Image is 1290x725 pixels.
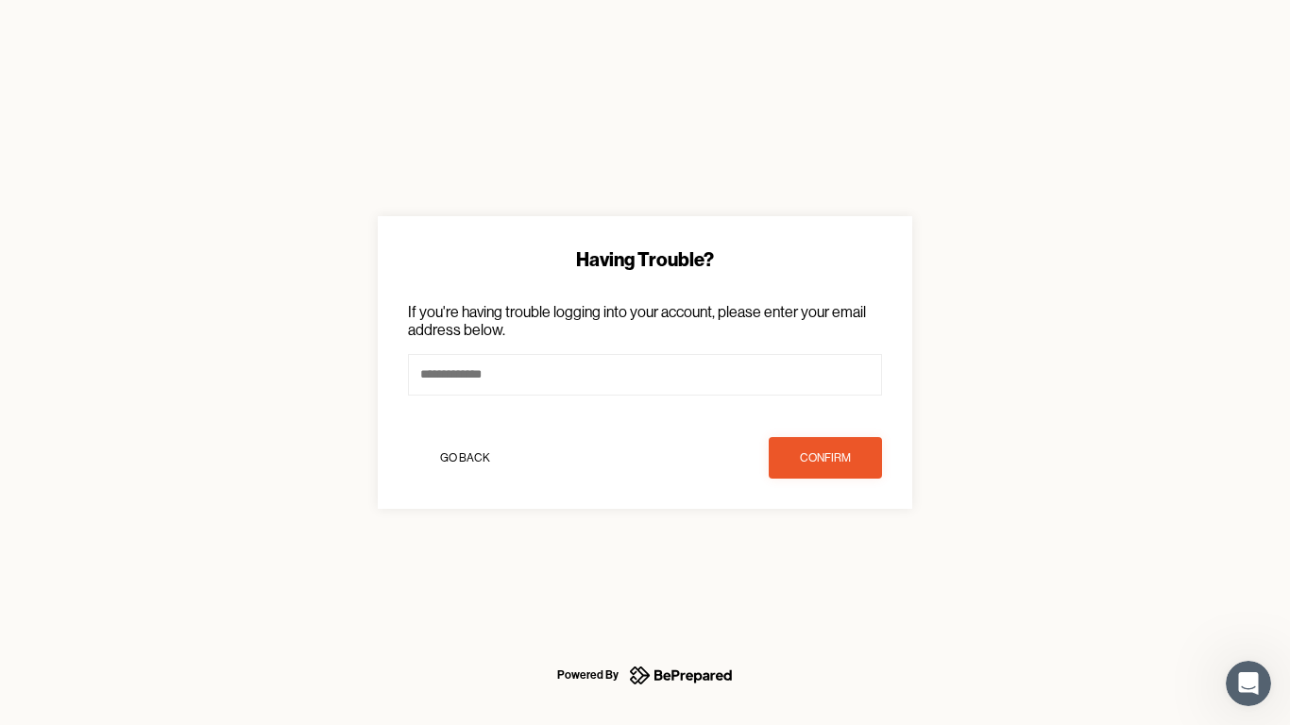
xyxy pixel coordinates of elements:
p: If you're having trouble logging into your account, please enter your email address below. [408,303,882,339]
div: Having Trouble? [408,246,882,273]
div: confirm [800,448,851,467]
div: Powered By [557,664,619,686]
button: confirm [769,437,882,479]
div: Go Back [440,448,490,467]
iframe: Intercom live chat [1226,661,1271,706]
button: Go Back [408,437,521,479]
